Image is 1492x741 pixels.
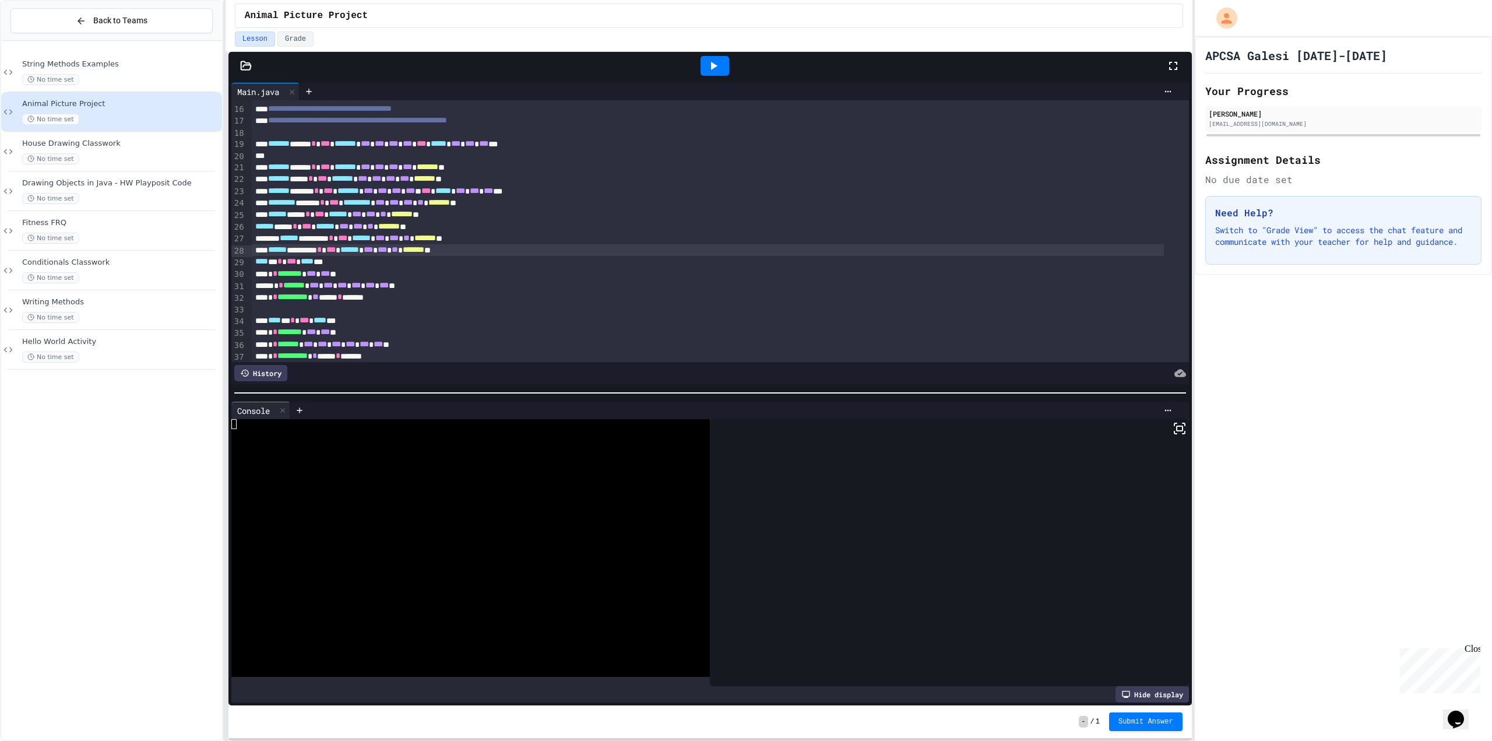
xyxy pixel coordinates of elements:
[22,153,79,164] span: No time set
[1079,716,1088,728] span: -
[22,258,220,268] span: Conditionals Classwork
[231,245,246,257] div: 28
[231,281,246,293] div: 31
[231,198,246,209] div: 24
[1209,108,1478,119] div: [PERSON_NAME]
[22,352,79,363] span: No time set
[277,31,314,47] button: Grade
[231,304,246,316] div: 33
[231,86,285,98] div: Main.java
[231,128,246,139] div: 18
[1205,47,1387,64] h1: APCSA Galesi [DATE]-[DATE]
[5,5,80,74] div: Chat with us now!Close
[231,328,246,339] div: 35
[1215,206,1472,220] h3: Need Help?
[1395,644,1480,693] iframe: chat widget
[231,269,246,280] div: 30
[10,8,213,33] button: Back to Teams
[231,162,246,174] div: 21
[22,99,220,109] span: Animal Picture Project
[22,59,220,69] span: String Methods Examples
[1443,694,1480,729] iframe: chat widget
[245,9,368,23] span: Animal Picture Project
[22,74,79,85] span: No time set
[231,83,300,100] div: Main.java
[22,193,79,204] span: No time set
[231,352,246,363] div: 37
[22,233,79,244] span: No time set
[1205,83,1482,99] h2: Your Progress
[1096,717,1100,726] span: 1
[231,222,246,233] div: 26
[231,233,246,245] div: 27
[22,114,79,125] span: No time set
[231,174,246,185] div: 22
[1090,717,1095,726] span: /
[1116,686,1189,703] div: Hide display
[22,178,220,188] span: Drawing Objects in Java - HW Playposit Code
[231,210,246,222] div: 25
[231,405,276,417] div: Console
[22,297,220,307] span: Writing Methods
[22,139,220,149] span: House Drawing Classwork
[22,218,220,228] span: Fitness FRQ
[22,272,79,283] span: No time set
[1215,224,1472,248] p: Switch to "Grade View" to access the chat feature and communicate with your teacher for help and ...
[1205,173,1482,187] div: No due date set
[231,186,246,198] div: 23
[1109,712,1183,731] button: Submit Answer
[231,293,246,304] div: 32
[22,337,220,347] span: Hello World Activity
[1204,5,1240,31] div: My Account
[234,365,287,381] div: History
[231,402,290,419] div: Console
[231,151,246,163] div: 20
[1118,717,1173,726] span: Submit Answer
[1209,120,1478,128] div: [EMAIL_ADDRESS][DOMAIN_NAME]
[231,316,246,328] div: 34
[1205,152,1482,168] h2: Assignment Details
[231,340,246,352] div: 36
[235,31,275,47] button: Lesson
[93,15,147,27] span: Back to Teams
[231,115,246,127] div: 17
[22,312,79,323] span: No time set
[231,257,246,269] div: 29
[231,104,246,115] div: 16
[231,139,246,150] div: 19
